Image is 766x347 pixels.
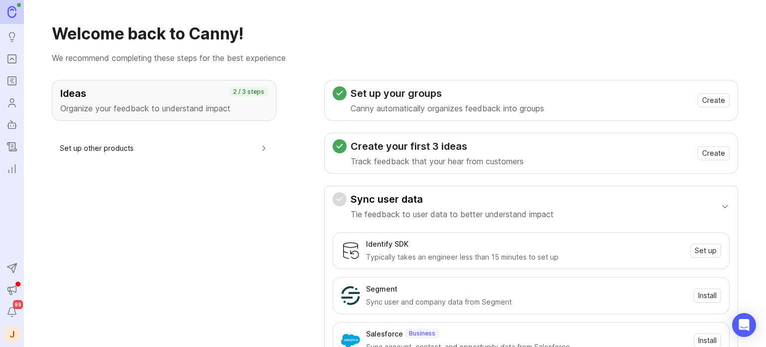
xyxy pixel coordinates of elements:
[3,303,21,321] button: Notifications
[351,208,554,220] p: Tie feedback to user data to better understand impact
[695,246,717,256] span: Set up
[3,138,21,156] a: Changelog
[60,102,268,114] p: Organize your feedback to understand impact
[3,28,21,46] a: Ideas
[351,139,524,153] h3: Create your first 3 ideas
[732,313,756,337] div: Open Intercom Messenger
[233,88,264,96] p: 2 / 3 steps
[60,137,268,159] button: Set up other products
[702,148,725,158] span: Create
[333,186,730,226] button: Sync user dataTie feedback to user data to better understand impact
[698,336,717,346] span: Install
[366,284,397,295] div: Segment
[3,116,21,134] a: Autopilot
[3,325,21,343] button: J
[351,192,554,206] h3: Sync user data
[698,93,730,107] button: Create
[351,86,544,100] h3: Set up your groups
[702,95,725,105] span: Create
[52,52,738,64] p: We recommend completing these steps for the best experience
[366,297,688,308] div: Sync user and company data from Segment
[3,72,21,90] a: Roadmaps
[341,286,360,305] img: Segment
[366,239,408,250] div: Identify SDK
[366,329,403,340] div: Salesforce
[3,281,21,299] button: Announcements
[698,291,717,301] span: Install
[60,86,268,100] h3: Ideas
[690,244,721,258] button: Set up
[3,50,21,68] a: Portal
[3,94,21,112] a: Users
[13,300,23,309] span: 99
[351,102,544,114] p: Canny automatically organizes feedback into groups
[52,80,276,121] button: IdeasOrganize your feedback to understand impact2 / 3 steps
[7,6,16,17] img: Canny Home
[341,241,360,260] img: Identify SDK
[409,330,435,338] p: Business
[366,252,684,263] div: Typically takes an engineer less than 15 minutes to set up
[52,24,738,44] h1: Welcome back to Canny!
[3,160,21,178] a: Reporting
[351,155,524,167] p: Track feedback that your hear from customers
[698,146,730,160] button: Create
[3,259,21,277] button: Send to Autopilot
[694,289,721,303] button: Install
